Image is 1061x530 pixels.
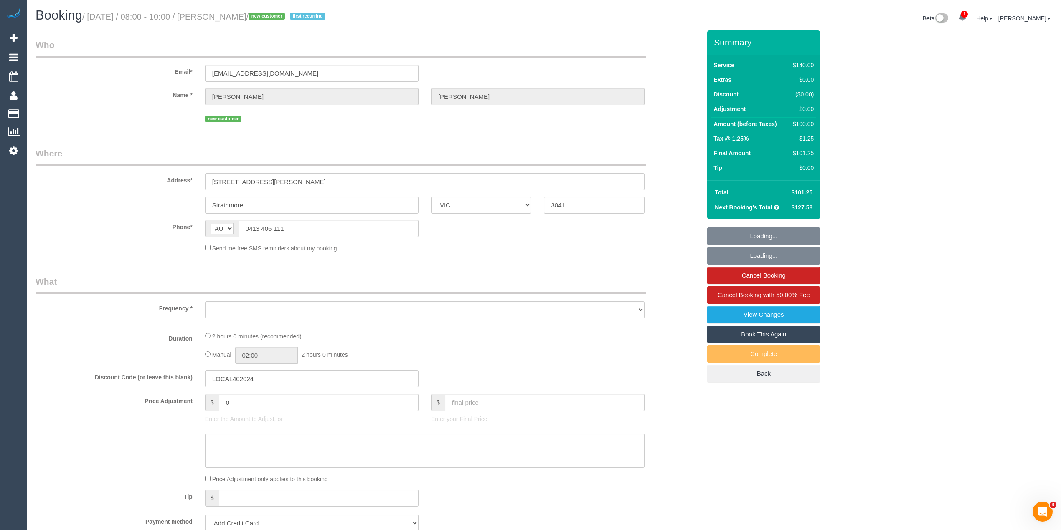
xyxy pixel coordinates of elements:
[713,61,734,69] label: Service
[718,291,810,298] span: Cancel Booking with 50.00% Fee
[29,394,199,405] label: Price Adjustment
[707,326,820,343] a: Book This Again
[707,306,820,323] a: View Changes
[923,15,949,22] a: Beta
[789,164,814,172] div: $0.00
[954,8,970,27] a: 1
[792,189,813,196] span: $101.25
[445,394,645,411] input: final price
[29,88,199,99] label: Name *
[212,351,231,358] span: Manual
[431,394,445,411] span: $
[290,13,325,20] span: first recurring
[789,90,814,98] div: ($0.00)
[1033,502,1053,522] iframe: Intercom live chat
[205,197,419,214] input: Suburb*
[36,39,646,58] legend: Who
[715,189,728,196] strong: Total
[205,65,419,82] input: Email*
[713,134,749,143] label: Tax @ 1.25%
[246,12,328,21] span: /
[82,12,328,21] small: / [DATE] / 08:00 - 10:00 / [PERSON_NAME]
[205,116,241,122] span: new customer
[301,351,348,358] span: 2 hours 0 minutes
[205,394,219,411] span: $
[789,149,814,157] div: $101.25
[212,333,302,340] span: 2 hours 0 minutes (recommended)
[789,120,814,128] div: $100.00
[792,204,813,211] span: $127.58
[205,415,419,423] p: Enter the Amount to Adjust, or
[998,15,1051,22] a: [PERSON_NAME]
[713,105,746,113] label: Adjustment
[713,90,739,98] label: Discount
[249,13,285,20] span: new customer
[789,105,814,113] div: $0.00
[29,331,199,343] label: Duration
[36,8,82,23] span: Booking
[29,65,199,76] label: Email*
[713,120,777,128] label: Amount (before Taxes)
[707,267,820,284] a: Cancel Booking
[205,88,419,105] input: First Name*
[29,301,199,313] label: Frequency *
[715,204,772,211] strong: Next Booking's Total
[713,149,751,157] label: Final Amount
[36,147,646,166] legend: Where
[5,8,22,20] img: Automaid Logo
[29,173,199,184] label: Address*
[205,490,219,507] span: $
[976,15,992,22] a: Help
[713,164,722,172] label: Tip
[961,11,968,18] span: 1
[789,76,814,84] div: $0.00
[239,220,419,237] input: Phone*
[212,476,328,482] span: Price Adjustment only applies to this booking
[713,76,731,84] label: Extras
[934,13,948,24] img: New interface
[29,220,199,231] label: Phone*
[789,61,814,69] div: $140.00
[29,370,199,381] label: Discount Code (or leave this blank)
[789,134,814,143] div: $1.25
[29,490,199,501] label: Tip
[212,245,337,252] span: Send me free SMS reminders about my booking
[707,365,820,382] a: Back
[1050,502,1056,508] span: 3
[431,415,645,423] p: Enter your Final Price
[714,38,816,47] h3: Summary
[29,515,199,526] label: Payment method
[36,275,646,294] legend: What
[707,286,820,304] a: Cancel Booking with 50.00% Fee
[431,88,645,105] input: Last Name*
[544,197,645,214] input: Post Code*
